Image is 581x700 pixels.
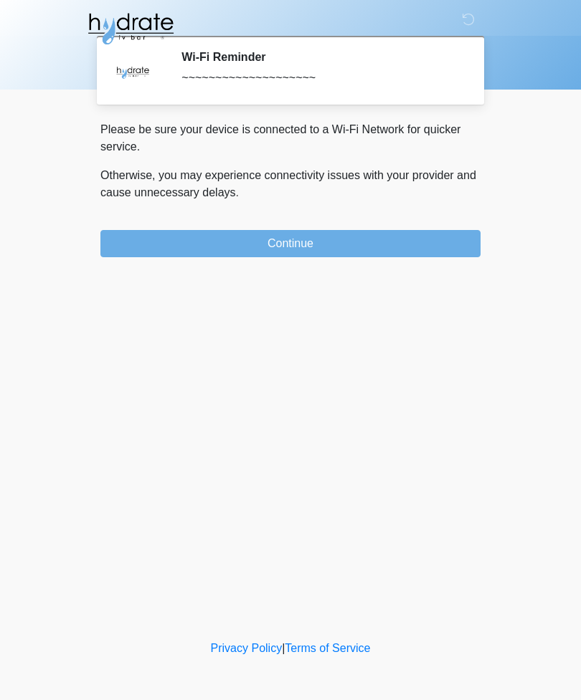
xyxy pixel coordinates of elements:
[236,186,239,198] span: .
[86,11,175,47] img: Hydrate IV Bar - Fort Collins Logo
[100,230,481,257] button: Continue
[285,642,370,654] a: Terms of Service
[211,642,283,654] a: Privacy Policy
[100,167,481,201] p: Otherwise, you may experience connectivity issues with your provider and cause unnecessary delays
[100,121,481,155] p: Please be sure your device is connected to a Wi-Fi Network for quicker service.
[111,50,154,93] img: Agent Avatar
[282,642,285,654] a: |
[181,69,459,87] div: ~~~~~~~~~~~~~~~~~~~~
